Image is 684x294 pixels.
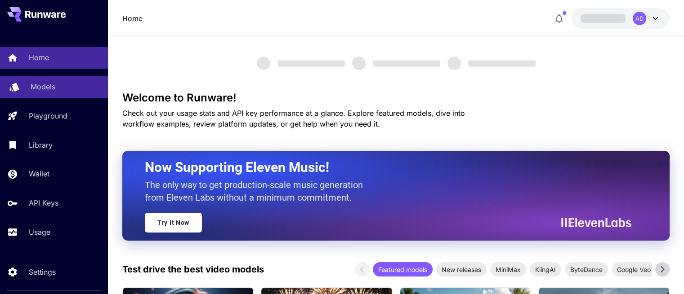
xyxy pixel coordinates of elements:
[29,168,49,179] p: Wallet
[633,12,646,25] div: AD
[145,213,202,233] a: Try It Now
[373,262,433,276] div: Featured models
[122,13,143,24] a: Home
[572,8,670,29] button: AD
[122,109,465,128] span: Check out your usage stats and API key performance at a glance. Explore featured models, dive int...
[29,52,49,63] p: Home
[145,179,370,204] p: The only way to get production-scale music generation from Eleven Labs without a minimum commitment.
[436,262,487,276] div: New releases
[565,262,608,276] div: ByteDance
[373,265,433,274] span: Featured models
[122,263,264,276] p: Test drive the best video models
[122,92,670,104] h3: Welcome to Runware!
[565,265,608,274] span: ByteDance
[490,262,526,276] div: MiniMax
[29,197,58,208] p: API Keys
[612,265,656,274] span: Google Veo
[145,159,625,176] h2: Now Supporting Eleven Music!
[612,262,656,276] div: Google Veo
[122,13,143,24] nav: breadcrumb
[29,267,56,277] p: Settings
[530,262,561,276] div: KlingAI
[29,227,50,237] p: Usage
[31,81,55,92] p: Models
[530,265,561,274] span: KlingAI
[29,110,67,121] p: Playground
[29,140,53,150] p: Library
[490,265,526,274] span: MiniMax
[436,265,487,274] span: New releases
